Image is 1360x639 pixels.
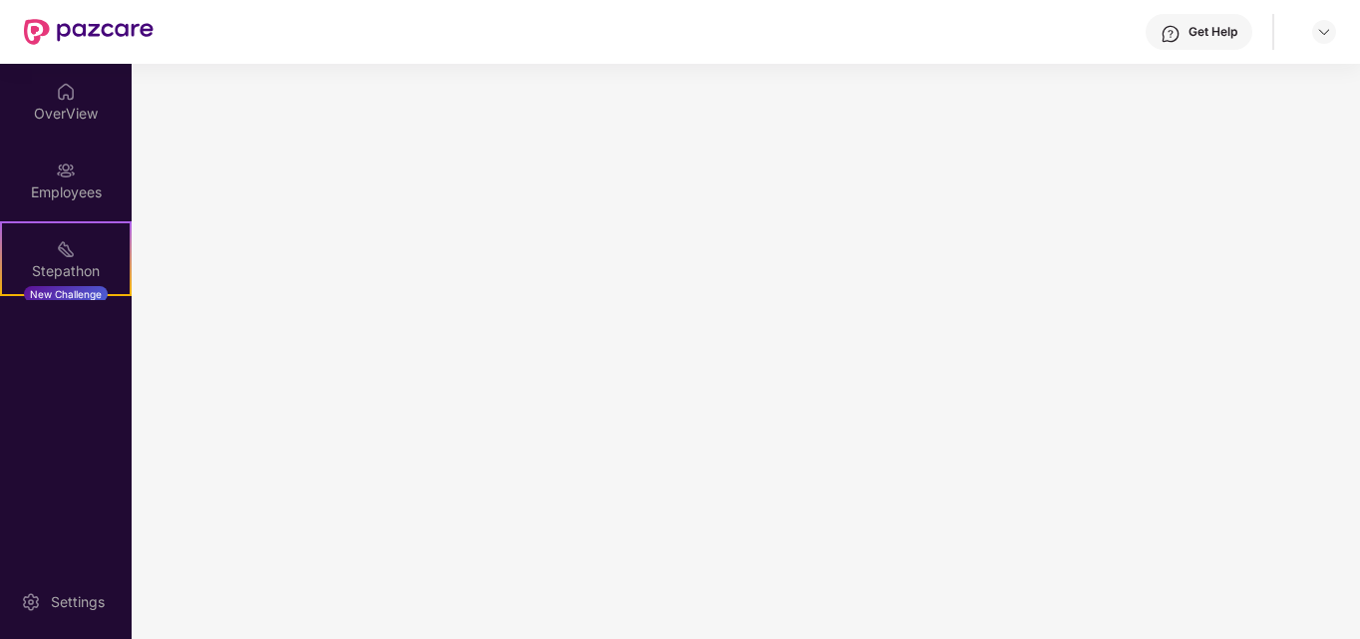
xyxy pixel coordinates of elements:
[24,286,108,302] div: New Challenge
[56,160,76,180] img: svg+xml;base64,PHN2ZyBpZD0iRW1wbG95ZWVzIiB4bWxucz0iaHR0cDovL3d3dy53My5vcmcvMjAwMC9zdmciIHdpZHRoPS...
[1316,24,1332,40] img: svg+xml;base64,PHN2ZyBpZD0iRHJvcGRvd24tMzJ4MzIiIHhtbG5zPSJodHRwOi8vd3d3LnczLm9yZy8yMDAwL3N2ZyIgd2...
[2,261,130,281] div: Stepathon
[1161,24,1181,44] img: svg+xml;base64,PHN2ZyBpZD0iSGVscC0zMngzMiIgeG1sbnM9Imh0dHA6Ly93d3cudzMub3JnLzIwMDAvc3ZnIiB3aWR0aD...
[56,82,76,102] img: svg+xml;base64,PHN2ZyBpZD0iSG9tZSIgeG1sbnM9Imh0dHA6Ly93d3cudzMub3JnLzIwMDAvc3ZnIiB3aWR0aD0iMjAiIG...
[21,592,41,612] img: svg+xml;base64,PHN2ZyBpZD0iU2V0dGluZy0yMHgyMCIgeG1sbnM9Imh0dHA6Ly93d3cudzMub3JnLzIwMDAvc3ZnIiB3aW...
[45,592,111,612] div: Settings
[24,19,154,45] img: New Pazcare Logo
[56,239,76,259] img: svg+xml;base64,PHN2ZyB4bWxucz0iaHR0cDovL3d3dy53My5vcmcvMjAwMC9zdmciIHdpZHRoPSIyMSIgaGVpZ2h0PSIyMC...
[1189,24,1237,40] div: Get Help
